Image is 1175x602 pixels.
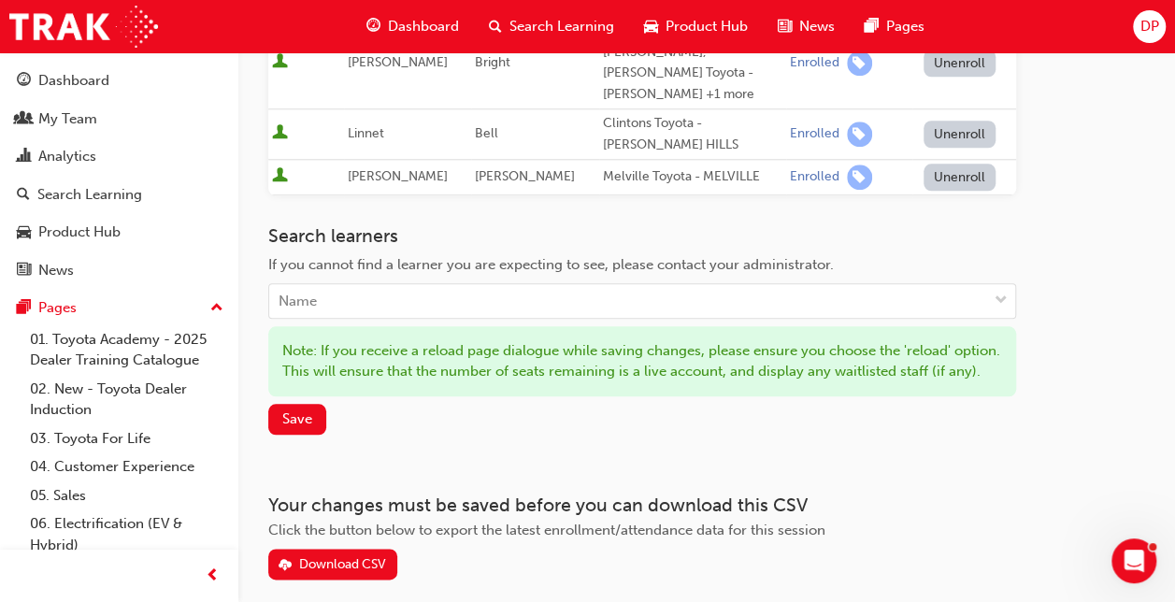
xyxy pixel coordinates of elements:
[272,167,288,186] span: User is active
[847,165,872,190] span: learningRecordVerb_ENROLL-icon
[995,289,1008,313] span: down-icon
[22,325,231,375] a: 01. Toyota Academy - 2025 Dealer Training Catalogue
[38,108,97,130] div: My Team
[366,15,380,38] span: guage-icon
[268,522,825,538] span: Click the button below to export the latest enrollment/attendance data for this session
[850,7,939,46] a: pages-iconPages
[272,53,288,72] span: User is active
[268,404,326,435] button: Save
[348,125,384,141] span: Linnet
[279,291,317,312] div: Name
[9,6,158,48] img: Trak
[22,509,231,559] a: 06. Electrification (EV & Hybrid)
[38,297,77,319] div: Pages
[268,494,1016,516] h3: Your changes must be saved before you can download this CSV
[268,256,834,273] span: If you cannot find a learner you are expecting to see, please contact your administrator.
[210,296,223,321] span: up-icon
[7,253,231,288] a: News
[924,121,996,148] button: Unenroll
[22,481,231,510] a: 05. Sales
[17,263,31,279] span: news-icon
[279,558,292,574] span: download-icon
[7,215,231,250] a: Product Hub
[475,54,510,70] span: Bright
[348,168,448,184] span: [PERSON_NAME]
[22,375,231,424] a: 02. New - Toyota Dealer Induction
[17,73,31,90] span: guage-icon
[17,149,31,165] span: chart-icon
[282,410,312,427] span: Save
[603,166,782,188] div: Melville Toyota - MELVILLE
[22,452,231,481] a: 04. Customer Experience
[847,50,872,76] span: learningRecordVerb_ENROLL-icon
[763,7,850,46] a: news-iconNews
[7,291,231,325] button: Pages
[206,565,220,588] span: prev-icon
[38,146,96,167] div: Analytics
[351,7,474,46] a: guage-iconDashboard
[17,300,31,317] span: pages-icon
[7,102,231,136] a: My Team
[474,7,629,46] a: search-iconSearch Learning
[7,60,231,291] button: DashboardMy TeamAnalyticsSearch LearningProduct HubNews
[299,556,386,572] div: Download CSV
[790,54,839,72] div: Enrolled
[790,168,839,186] div: Enrolled
[778,15,792,38] span: news-icon
[489,15,502,38] span: search-icon
[475,125,498,141] span: Bell
[1111,538,1156,583] iframe: Intercom live chat
[509,16,614,37] span: Search Learning
[1139,16,1158,37] span: DP
[272,124,288,143] span: User is active
[268,549,397,580] button: Download CSV
[7,139,231,174] a: Analytics
[475,168,575,184] span: [PERSON_NAME]
[38,260,74,281] div: News
[38,70,109,92] div: Dashboard
[348,54,448,70] span: [PERSON_NAME]
[924,50,996,77] button: Unenroll
[1133,10,1166,43] button: DP
[924,164,996,191] button: Unenroll
[17,224,31,241] span: car-icon
[603,21,782,105] div: [PERSON_NAME] Toyota - [PERSON_NAME], [PERSON_NAME] Toyota - [PERSON_NAME] +1 more
[22,424,231,453] a: 03. Toyota For Life
[388,16,459,37] span: Dashboard
[629,7,763,46] a: car-iconProduct Hub
[847,122,872,147] span: learningRecordVerb_ENROLL-icon
[666,16,748,37] span: Product Hub
[268,225,1016,247] h3: Search learners
[37,184,142,206] div: Search Learning
[7,178,231,212] a: Search Learning
[790,125,839,143] div: Enrolled
[644,15,658,38] span: car-icon
[17,187,30,204] span: search-icon
[603,113,782,155] div: Clintons Toyota - [PERSON_NAME] HILLS
[7,64,231,98] a: Dashboard
[886,16,924,37] span: Pages
[865,15,879,38] span: pages-icon
[799,16,835,37] span: News
[268,326,1016,396] div: Note: If you receive a reload page dialogue while saving changes, please ensure you choose the 'r...
[17,111,31,128] span: people-icon
[38,222,121,243] div: Product Hub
